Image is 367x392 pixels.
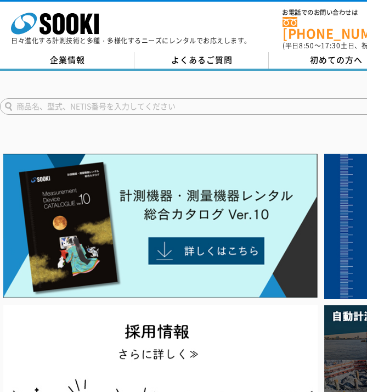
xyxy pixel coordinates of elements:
[11,37,251,44] p: 日々進化する計測技術と多種・多様化するニーズにレンタルでお応えします。
[3,154,318,298] img: Catalog Ver10
[310,54,363,66] span: 初めての方へ
[321,41,341,51] span: 17:30
[134,52,269,69] a: よくあるご質問
[299,41,314,51] span: 8:50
